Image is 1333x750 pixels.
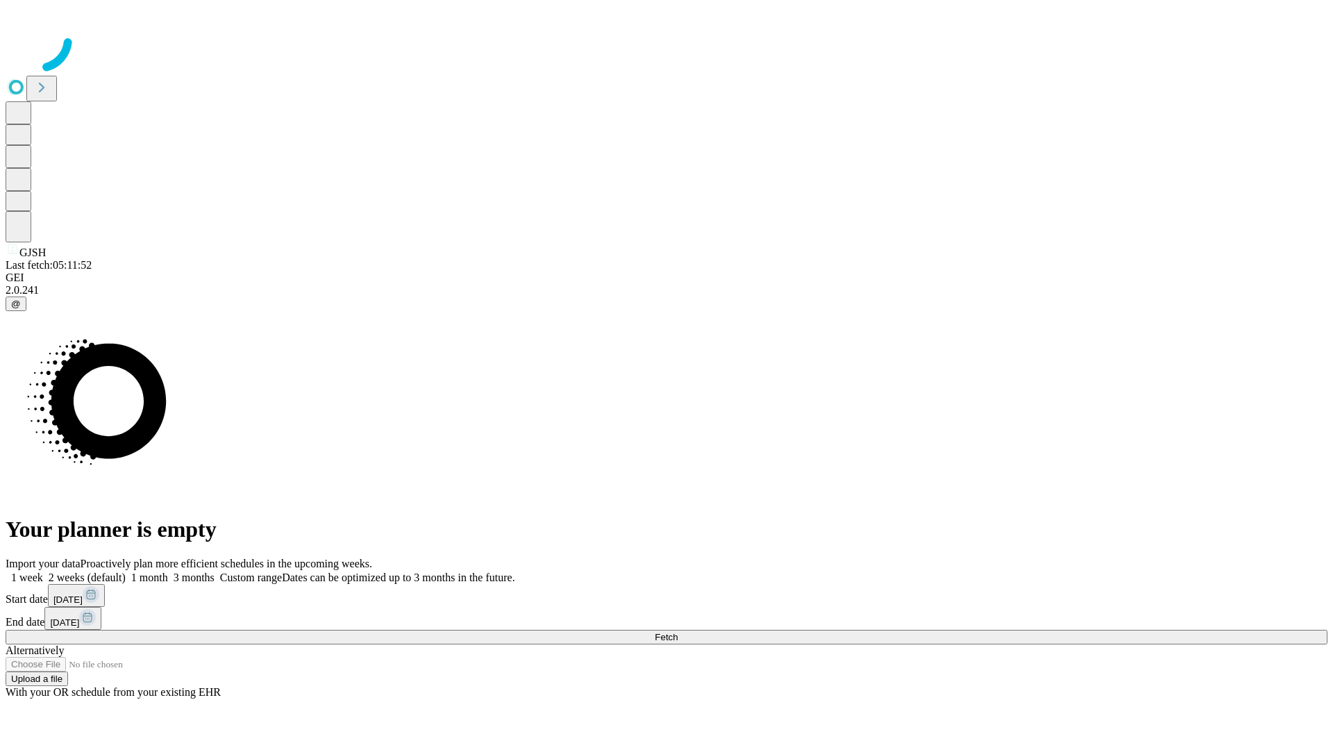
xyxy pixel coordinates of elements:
[220,572,282,583] span: Custom range
[282,572,514,583] span: Dates can be optimized up to 3 months in the future.
[50,617,79,628] span: [DATE]
[174,572,215,583] span: 3 months
[6,272,1327,284] div: GEI
[11,572,43,583] span: 1 week
[81,558,372,569] span: Proactively plan more efficient schedules in the upcoming weeks.
[11,299,21,309] span: @
[49,572,126,583] span: 2 weeks (default)
[6,558,81,569] span: Import your data
[19,247,46,258] span: GJSH
[6,517,1327,542] h1: Your planner is empty
[6,584,1327,607] div: Start date
[6,297,26,311] button: @
[655,632,678,642] span: Fetch
[48,584,105,607] button: [DATE]
[6,259,92,271] span: Last fetch: 05:11:52
[6,644,64,656] span: Alternatively
[53,594,83,605] span: [DATE]
[6,607,1327,630] div: End date
[44,607,101,630] button: [DATE]
[6,284,1327,297] div: 2.0.241
[6,672,68,686] button: Upload a file
[6,630,1327,644] button: Fetch
[6,686,221,698] span: With your OR schedule from your existing EHR
[131,572,168,583] span: 1 month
